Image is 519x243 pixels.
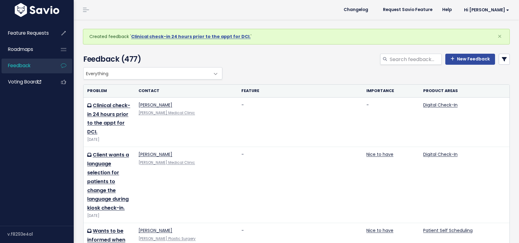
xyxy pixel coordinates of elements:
a: Digital Check-In [423,102,458,108]
a: Feedback [2,59,51,73]
a: Roadmaps [2,42,51,56]
td: - [238,97,363,147]
a: Nice to have [366,151,393,157]
img: logo-white.9d6f32f41409.svg [13,3,61,17]
a: Nice to have [366,227,393,233]
span: Voting Board [8,79,41,85]
td: - [238,147,363,223]
a: Clinical check-in 24 hours prior to the appt for DCI. [87,102,130,135]
a: Feature Requests [2,26,51,40]
td: - [363,97,419,147]
a: Clinical check-in 24 hours prior to the appt for DCI. [131,33,251,40]
a: [PERSON_NAME] [139,102,172,108]
span: Everything [83,67,222,79]
a: [PERSON_NAME] Medical Clinic [139,160,195,165]
a: Client wants a language selection for patients to change the language during kiosk check-in. [87,151,129,211]
a: Patient Self Scheduling [423,227,473,233]
h4: Feedback (477) [83,54,219,65]
th: Product Areas [419,85,509,97]
div: Created feedback ' ' [83,29,510,44]
span: Hi [PERSON_NAME] [464,8,509,12]
th: Importance [363,85,419,97]
a: [PERSON_NAME] Plastic Surgery [139,236,196,241]
span: × [498,31,502,41]
span: Everything [84,67,210,79]
th: Feature [238,85,363,97]
span: Feedback [8,62,30,69]
a: New Feedback [445,54,495,65]
button: Close [491,29,508,44]
a: [PERSON_NAME] Medical Clinic [139,110,195,115]
a: Digital Check-In [423,151,458,157]
div: v.f8293e4a1 [7,226,74,242]
a: [PERSON_NAME] [139,151,172,157]
a: Help [437,5,457,14]
a: Request Savio Feature [378,5,437,14]
div: [DATE] [87,137,131,143]
a: Hi [PERSON_NAME] [457,5,514,15]
a: Voting Board [2,75,51,89]
input: Search feedback... [389,54,442,65]
span: Changelog [344,8,368,12]
span: Roadmaps [8,46,33,52]
span: Feature Requests [8,30,49,36]
th: Contact [135,85,238,97]
a: [PERSON_NAME] [139,227,172,233]
div: [DATE] [87,213,131,219]
th: Problem [84,85,135,97]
